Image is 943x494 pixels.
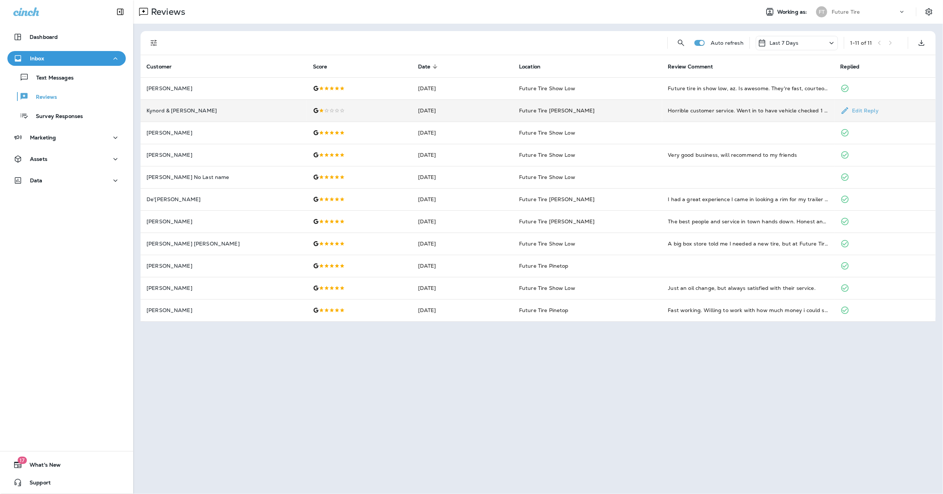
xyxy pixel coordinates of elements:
[668,151,829,159] div: Very good business, will recommend to my friends
[412,299,513,321] td: [DATE]
[7,173,126,188] button: Data
[519,63,550,70] span: Location
[30,34,58,40] p: Dashboard
[146,241,301,247] p: [PERSON_NAME] [PERSON_NAME]
[668,284,829,292] div: Just an oil change, but always satisfied with their service.
[519,174,575,180] span: Future Tire Show Low
[146,174,301,180] p: [PERSON_NAME] No Last name
[17,457,27,464] span: 17
[412,99,513,122] td: [DATE]
[519,85,575,92] span: Future Tire Show Low
[832,9,860,15] p: Future Tire
[412,277,513,299] td: [DATE]
[146,285,301,291] p: [PERSON_NAME]
[412,122,513,144] td: [DATE]
[146,152,301,158] p: [PERSON_NAME]
[110,4,131,19] button: Collapse Sidebar
[711,40,744,46] p: Auto refresh
[7,70,126,85] button: Text Messages
[146,219,301,224] p: [PERSON_NAME]
[28,94,57,101] p: Reviews
[30,156,47,162] p: Assets
[841,63,869,70] span: Replied
[412,188,513,210] td: [DATE]
[519,307,569,314] span: Future Tire Pinetop
[7,89,126,104] button: Reviews
[30,135,56,141] p: Marketing
[519,196,595,203] span: Future Tire [PERSON_NAME]
[30,177,43,183] p: Data
[674,35,688,50] button: Search Reviews
[668,196,829,203] div: I had a great experience I came in looking a rim for my trailer and they went above and beyond to...
[412,77,513,99] td: [DATE]
[313,63,337,70] span: Score
[412,210,513,233] td: [DATE]
[418,64,431,70] span: Date
[668,63,723,70] span: Review Comment
[668,307,829,314] div: Fast working. Willing to work with how much money i could spend. Kind group of men. Will definite...
[7,30,126,44] button: Dashboard
[412,233,513,255] td: [DATE]
[519,129,575,136] span: Future Tire Show Low
[146,130,301,136] p: [PERSON_NAME]
[668,218,829,225] div: The best people and service in town hands down. Honest and super professional. Eric is above and ...
[777,9,809,15] span: Working as:
[668,64,713,70] span: Review Comment
[146,307,301,313] p: [PERSON_NAME]
[7,457,126,472] button: 17What's New
[146,196,301,202] p: De'[PERSON_NAME]
[146,263,301,269] p: [PERSON_NAME]
[28,113,83,120] p: Survey Responses
[7,51,126,66] button: Inbox
[22,462,61,471] span: What's New
[841,64,860,70] span: Replied
[7,152,126,166] button: Assets
[418,63,440,70] span: Date
[850,40,872,46] div: 1 - 11 of 11
[146,63,181,70] span: Customer
[519,218,595,225] span: Future Tire [PERSON_NAME]
[7,130,126,145] button: Marketing
[668,85,829,92] div: Future tire in show low, az. Is awesome. They're fast, courteous and cost efficient. Josh and Dan...
[519,107,595,114] span: Future Tire [PERSON_NAME]
[412,166,513,188] td: [DATE]
[146,35,161,50] button: Filters
[313,64,327,70] span: Score
[146,64,172,70] span: Customer
[148,6,185,17] p: Reviews
[668,107,829,114] div: Horrible customer service. Went in to have vehicle checked 1 1/2 before closing and was told didn...
[412,144,513,166] td: [DATE]
[7,475,126,490] button: Support
[519,263,569,269] span: Future Tire Pinetop
[914,35,929,50] button: Export as CSV
[922,5,936,18] button: Settings
[519,152,575,158] span: Future Tire Show Low
[849,108,879,114] p: Edit Reply
[519,240,575,247] span: Future Tire Show Low
[412,255,513,277] td: [DATE]
[519,64,540,70] span: Location
[519,285,575,291] span: Future Tire Show Low
[816,6,827,17] div: FT
[668,240,829,247] div: A big box store told me I needed a new tire, but at Future Tire, Joshua got me in without an appo...
[29,75,74,82] p: Text Messages
[22,480,51,488] span: Support
[146,85,301,91] p: [PERSON_NAME]
[769,40,799,46] p: Last 7 Days
[7,108,126,123] button: Survey Responses
[146,108,301,114] p: Kynord & [PERSON_NAME]
[30,55,44,61] p: Inbox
